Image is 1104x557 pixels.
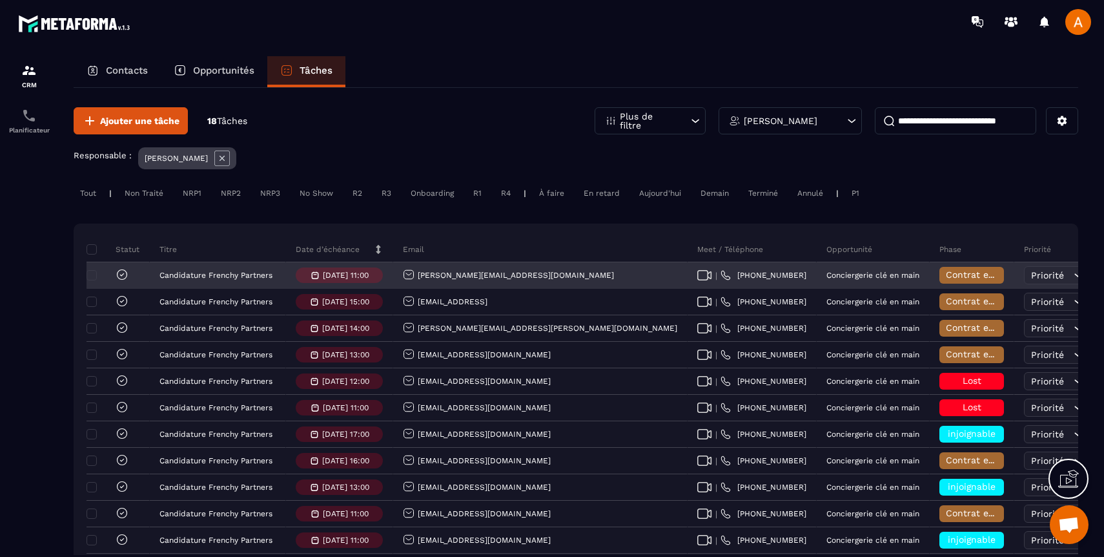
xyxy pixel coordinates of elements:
a: Tâches [267,56,345,87]
p: Conciergerie clé en main [826,324,919,333]
a: Contacts [74,56,161,87]
p: Tâches [300,65,332,76]
p: Plus de filtre [620,112,677,130]
p: | [836,189,839,198]
p: [PERSON_NAME] [145,154,208,163]
div: Non Traité [118,185,170,201]
p: [DATE] 13:00 [322,483,369,492]
span: injoignable [948,428,996,439]
div: À faire [533,185,571,201]
p: Candidature Frenchy Partners [159,403,272,412]
span: | [715,509,717,519]
button: Ajouter une tâche [74,107,188,134]
p: Candidature Frenchy Partners [159,483,272,492]
img: logo [18,12,134,36]
span: | [715,271,717,280]
p: Priorité [1024,244,1051,255]
span: | [715,350,717,360]
p: [DATE] 16:00 [322,456,369,465]
a: schedulerschedulerPlanificateur [3,98,55,143]
p: Contacts [106,65,148,76]
img: formation [21,63,37,78]
div: No Show [293,185,340,201]
p: Conciergerie clé en main [826,271,919,280]
span: | [715,403,717,413]
div: R3 [375,185,398,201]
span: Lost [963,402,981,412]
a: formationformationCRM [3,53,55,98]
p: Candidature Frenchy Partners [159,271,272,280]
p: Conciergerie clé en main [826,456,919,465]
p: Phase [939,244,961,255]
span: Contrat envoyé [946,322,1014,333]
div: Aujourd'hui [633,185,688,201]
span: | [715,483,717,492]
span: Contrat envoyé [946,508,1014,518]
div: Annulé [791,185,830,201]
p: [DATE] 15:00 [322,297,369,306]
div: P1 [845,185,866,201]
div: NRP2 [214,185,247,201]
span: Priorité [1031,323,1064,333]
span: Priorité [1031,350,1064,360]
p: [DATE] 17:00 [322,430,369,439]
div: R4 [495,185,517,201]
div: R2 [346,185,369,201]
p: Opportunités [193,65,254,76]
p: [DATE] 12:00 [322,377,369,386]
span: Priorité [1031,403,1064,413]
a: [PHONE_NUMBER] [721,509,806,519]
img: scheduler [21,108,37,123]
p: Candidature Frenchy Partners [159,509,272,518]
p: | [109,189,112,198]
span: Priorité [1031,270,1064,280]
span: Priorité [1031,456,1064,466]
div: Terminé [742,185,784,201]
span: Tâches [217,116,247,126]
div: Onboarding [404,185,460,201]
div: Tout [74,185,103,201]
p: 18 [207,115,247,127]
p: Candidature Frenchy Partners [159,350,272,359]
span: Contrat envoyé [946,269,1014,280]
span: | [715,456,717,466]
p: Date d’échéance [296,244,360,255]
p: Conciergerie clé en main [826,483,919,492]
span: injoignable [948,481,996,492]
p: [DATE] 11:00 [323,536,369,545]
span: Contrat envoyé [946,296,1014,306]
p: Conciergerie clé en main [826,403,919,412]
p: [PERSON_NAME] [744,116,817,125]
p: Conciergerie clé en main [826,430,919,439]
p: Conciergerie clé en main [826,536,919,545]
div: NRP1 [176,185,208,201]
p: [DATE] 11:00 [323,509,369,518]
p: Titre [159,244,177,255]
p: Statut [90,244,139,255]
span: Priorité [1031,297,1064,307]
span: | [715,536,717,545]
p: [DATE] 14:00 [322,324,369,333]
p: [DATE] 11:00 [323,403,369,412]
p: Candidature Frenchy Partners [159,456,272,465]
p: Opportunité [826,244,872,255]
span: Contrat envoyé [946,349,1014,359]
a: [PHONE_NUMBER] [721,350,806,360]
span: Lost [963,375,981,386]
div: Ouvrir le chat [1050,505,1089,544]
a: [PHONE_NUMBER] [721,323,806,333]
p: CRM [3,81,55,89]
p: Meet / Téléphone [697,244,763,255]
span: Priorité [1031,509,1064,519]
p: Conciergerie clé en main [826,377,919,386]
p: [DATE] 11:00 [323,271,369,280]
p: Conciergerie clé en main [826,350,919,359]
p: | [524,189,526,198]
a: [PHONE_NUMBER] [721,429,806,439]
div: Demain [694,185,735,201]
p: Planificateur [3,127,55,134]
div: R1 [467,185,488,201]
a: Opportunités [161,56,267,87]
a: [PHONE_NUMBER] [721,482,806,492]
span: Priorité [1031,376,1064,386]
